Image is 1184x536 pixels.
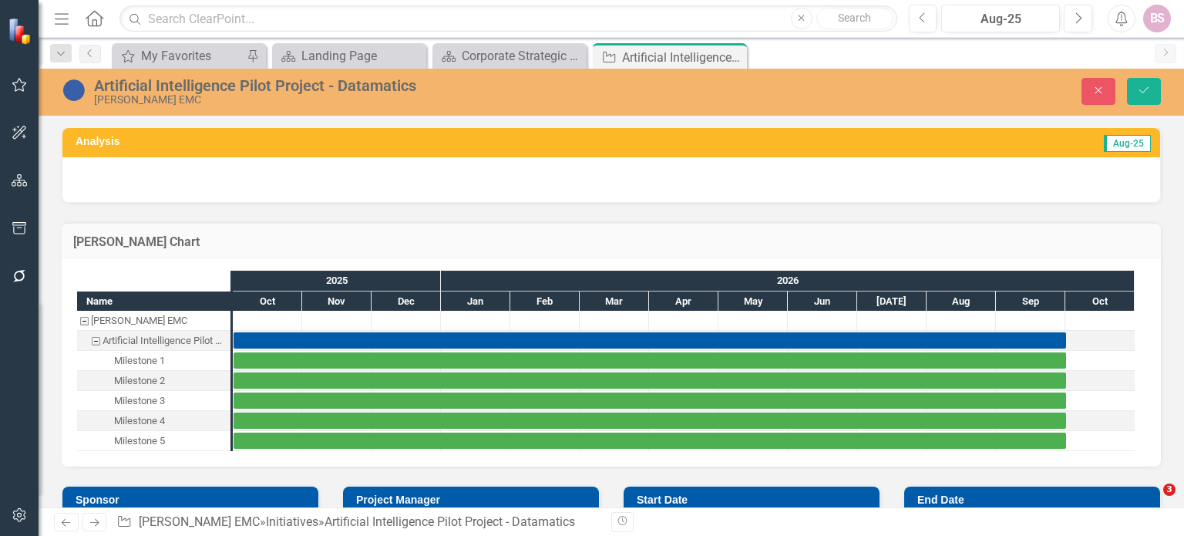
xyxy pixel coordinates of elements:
div: Aug [927,292,996,312]
div: [PERSON_NAME] EMC [94,94,676,106]
span: Aug-25 [1104,135,1151,152]
div: Task: Start date: 2025-10-01 End date: 2026-10-01 [234,332,1066,349]
div: Milestone 2 [114,371,165,391]
div: My Favorites [141,46,243,66]
a: Corporate Strategic Plan Through 2026 [436,46,583,66]
div: Task: Start date: 2025-10-01 End date: 2026-10-01 [77,371,230,391]
button: BS [1143,5,1171,32]
span: 3 [1163,484,1176,496]
div: Milestone 5 [114,431,165,451]
div: Milestone 4 [77,411,230,431]
div: Milestone 2 [77,371,230,391]
div: Aug-25 [947,10,1054,29]
button: Aug-25 [941,5,1060,32]
div: Milestone 3 [114,391,165,411]
div: Artificial Intelligence Pilot Project - Datamatics [77,331,230,351]
div: Milestone 1 [114,351,165,371]
div: Oct [1065,292,1135,312]
div: Milestone 5 [77,431,230,451]
a: Landing Page [276,46,422,66]
div: Mar [580,292,649,312]
div: Jan [441,292,510,312]
a: My Favorites [116,46,243,66]
div: Sep [996,292,1065,312]
div: Task: Start date: 2025-10-01 End date: 2026-10-01 [77,391,230,411]
img: ClearPoint Strategy [8,18,35,45]
img: No Information [62,78,86,103]
div: Corporate Strategic Plan Through 2026 [462,46,583,66]
button: Search [816,8,893,29]
h3: Sponsor [76,494,311,506]
div: Task: Start date: 2025-10-01 End date: 2026-10-01 [234,413,1066,429]
div: Artificial Intelligence Pilot Project - Datamatics [325,514,575,529]
div: Artificial Intelligence Pilot Project - Datamatics [94,77,676,94]
h3: Project Manager [356,494,591,506]
div: Nov [302,292,372,312]
iframe: Intercom live chat [1132,484,1169,521]
div: May [718,292,788,312]
div: Task: Start date: 2025-10-01 End date: 2026-10-01 [234,352,1066,369]
div: Feb [510,292,580,312]
div: Dec [372,292,441,312]
div: Task: Jackson EMC Start date: 2025-10-01 End date: 2025-10-02 [77,311,230,331]
input: Search ClearPoint... [119,5,896,32]
div: Task: Start date: 2025-10-01 End date: 2026-10-01 [77,351,230,371]
div: Artificial Intelligence Pilot Project - Datamatics [103,331,226,351]
div: Jun [788,292,857,312]
div: Milestone 3 [77,391,230,411]
h3: End Date [917,494,1152,506]
a: [PERSON_NAME] EMC [139,514,260,529]
div: Milestone 4 [114,411,165,431]
div: 2025 [233,271,441,291]
span: Search [838,12,871,24]
div: Jackson EMC [77,311,230,331]
h3: Analysis [76,136,590,147]
h3: Start Date [637,494,872,506]
h3: [PERSON_NAME] Chart [73,235,1149,249]
a: Initiatives [266,514,318,529]
div: Jul [857,292,927,312]
div: Oct [233,292,302,312]
div: Task: Start date: 2025-10-01 End date: 2026-10-01 [77,331,230,351]
div: Task: Start date: 2025-10-01 End date: 2026-10-01 [77,431,230,451]
div: Milestone 1 [77,351,230,371]
div: Name [77,292,230,311]
div: Task: Start date: 2025-10-01 End date: 2026-10-01 [234,393,1066,409]
div: Task: Start date: 2025-10-01 End date: 2026-10-01 [234,433,1066,449]
div: Task: Start date: 2025-10-01 End date: 2026-10-01 [234,373,1066,389]
div: Task: Start date: 2025-10-01 End date: 2026-10-01 [77,411,230,431]
div: Artificial Intelligence Pilot Project - Datamatics [622,48,743,67]
div: Apr [649,292,718,312]
div: Landing Page [301,46,422,66]
div: [PERSON_NAME] EMC [91,311,187,331]
div: » » [116,514,600,531]
div: 2026 [441,271,1135,291]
